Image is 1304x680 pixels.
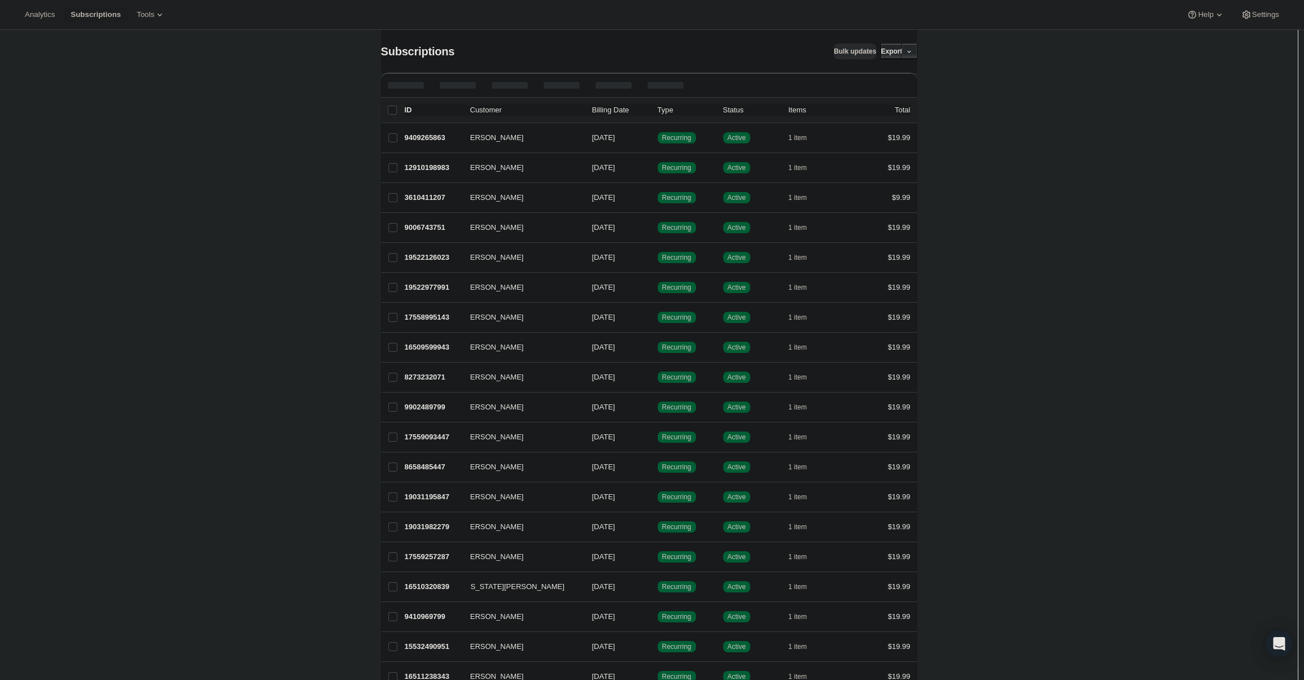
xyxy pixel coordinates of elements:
[405,461,461,473] p: 8658485447
[728,283,746,292] span: Active
[789,193,807,202] span: 1 item
[789,492,807,502] span: 1 item
[463,491,524,503] span: [PERSON_NAME]
[463,608,576,626] button: [PERSON_NAME]
[463,428,576,446] button: [PERSON_NAME]
[405,162,461,173] p: 12910198983
[888,522,911,531] span: $19.99
[592,193,615,202] span: [DATE]
[405,160,911,176] div: 12910198983[PERSON_NAME][DATE]SuccessRecurringSuccessActive1 item$19.99
[789,253,807,262] span: 1 item
[728,403,746,412] span: Active
[789,339,820,355] button: 1 item
[592,522,615,531] span: [DATE]
[592,253,615,261] span: [DATE]
[463,458,576,476] button: [PERSON_NAME]
[64,7,128,23] button: Subscriptions
[881,43,902,59] button: Export
[789,283,807,292] span: 1 item
[789,250,820,265] button: 1 item
[1180,7,1231,23] button: Help
[463,219,576,237] button: [PERSON_NAME]
[662,133,692,142] span: Recurring
[895,104,910,116] p: Total
[728,163,746,172] span: Active
[888,642,911,651] span: $19.99
[463,431,524,443] span: [PERSON_NAME]
[463,278,576,297] button: [PERSON_NAME]
[463,192,524,203] span: [PERSON_NAME]
[658,104,714,116] div: Type
[405,342,461,353] p: 16509599943
[25,10,55,19] span: Analytics
[888,373,911,381] span: $19.99
[728,223,746,232] span: Active
[888,253,911,261] span: $19.99
[789,190,820,206] button: 1 item
[463,252,524,263] span: [PERSON_NAME]
[463,641,524,652] span: [PERSON_NAME]
[463,638,576,656] button: [PERSON_NAME]
[892,193,911,202] span: $9.99
[728,463,746,472] span: Active
[405,549,911,565] div: 17559257287[PERSON_NAME][DATE]SuccessRecurringSuccessActive1 item$19.99
[381,45,455,58] span: Subscriptions
[463,581,565,592] span: [US_STATE][PERSON_NAME]
[592,433,615,441] span: [DATE]
[789,639,820,655] button: 1 item
[789,519,820,535] button: 1 item
[662,582,692,591] span: Recurring
[405,104,461,116] p: ID
[592,313,615,321] span: [DATE]
[888,403,911,411] span: $19.99
[463,222,524,233] span: [PERSON_NAME]
[463,249,576,267] button: [PERSON_NAME]
[592,373,615,381] span: [DATE]
[888,133,911,142] span: $19.99
[463,132,524,143] span: [PERSON_NAME]
[405,402,461,413] p: 9902489799
[728,433,746,442] span: Active
[789,489,820,505] button: 1 item
[789,609,820,625] button: 1 item
[463,372,524,383] span: [PERSON_NAME]
[592,463,615,471] span: [DATE]
[662,253,692,262] span: Recurring
[662,433,692,442] span: Recurring
[463,578,576,596] button: [US_STATE][PERSON_NAME]
[405,192,461,203] p: 3610411207
[728,313,746,322] span: Active
[592,104,649,116] p: Billing Date
[463,312,524,323] span: [PERSON_NAME]
[405,609,911,625] div: 9410969799[PERSON_NAME][DATE]SuccessRecurringSuccessActive1 item$19.99
[405,282,461,293] p: 19522977991
[888,582,911,591] span: $19.99
[405,519,911,535] div: 19031982279[PERSON_NAME][DATE]SuccessRecurringSuccessActive1 item$19.99
[405,104,911,116] div: IDCustomerBilling DateTypeStatusItemsTotal
[789,459,820,475] button: 1 item
[405,431,461,443] p: 17559093447
[18,7,62,23] button: Analytics
[405,491,461,503] p: 19031195847
[789,373,807,382] span: 1 item
[662,283,692,292] span: Recurring
[662,313,692,322] span: Recurring
[463,551,524,563] span: [PERSON_NAME]
[888,343,911,351] span: $19.99
[463,518,576,536] button: [PERSON_NAME]
[405,399,911,415] div: 9902489799[PERSON_NAME][DATE]SuccessRecurringSuccessActive1 item$19.99
[405,369,911,385] div: 8273232071[PERSON_NAME][DATE]SuccessRecurringSuccessActive1 item$19.99
[789,429,820,445] button: 1 item
[789,310,820,325] button: 1 item
[592,582,615,591] span: [DATE]
[789,463,807,472] span: 1 item
[789,130,820,146] button: 1 item
[405,372,461,383] p: 8273232071
[662,343,692,352] span: Recurring
[789,579,820,595] button: 1 item
[463,611,524,622] span: [PERSON_NAME]
[463,129,576,147] button: [PERSON_NAME]
[789,399,820,415] button: 1 item
[130,7,172,23] button: Tools
[728,642,746,651] span: Active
